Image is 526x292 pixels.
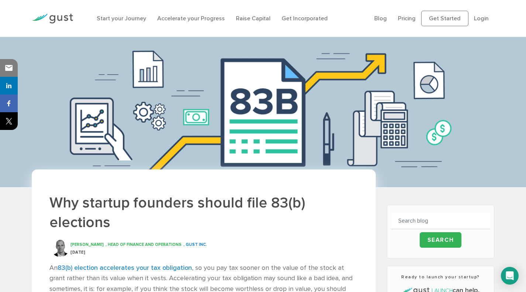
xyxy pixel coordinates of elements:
a: Start your Journey [97,15,146,22]
h3: Ready to launch your startup? [391,274,490,280]
input: Search blog [391,213,490,229]
span: , GUST INC. [183,242,207,247]
a: Raise Capital [236,15,271,22]
a: Login [474,15,489,22]
img: Gust Logo [32,14,73,24]
a: Get Incorporated [282,15,328,22]
span: [PERSON_NAME] [71,242,104,247]
a: Blog [374,15,387,22]
span: [DATE] [71,250,85,255]
input: Search [420,232,462,248]
a: Accelerate your Progress [157,15,225,22]
a: Pricing [398,15,416,22]
span: , HEAD OF FINANCE AND OPERATIONS [106,242,182,247]
a: Get Started [421,11,468,26]
div: Open Intercom Messenger [501,267,519,285]
h1: Why startup founders should file 83(b) elections [49,193,358,232]
a: 83(b) election accelerates your tax obligation [58,264,192,272]
img: Jess Compagnola [51,238,69,257]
